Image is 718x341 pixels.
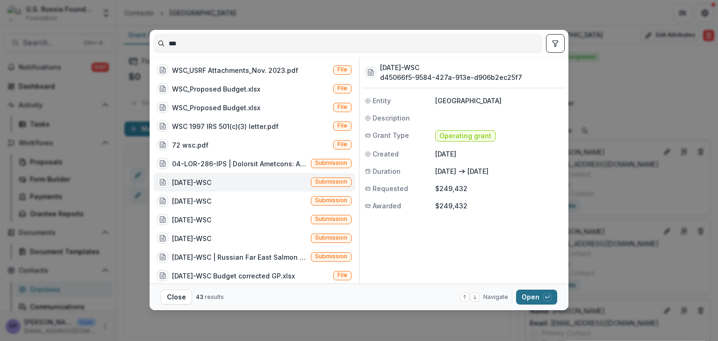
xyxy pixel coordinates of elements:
span: Grant Type [373,130,409,140]
p: [DATE] [435,149,563,159]
div: WSC 1997 IRS 501(c)(3) letter.pdf [172,121,279,131]
span: Requested [373,184,408,193]
h3: [DATE]-WSC [380,63,522,72]
div: WSC_Proposed Budget.xlsx [172,103,260,113]
div: [DATE]-WSC [172,234,211,243]
div: WSC_USRF Attachments_Nov. 2023.pdf [172,65,298,75]
span: 43 [196,293,203,300]
button: Close [161,290,192,305]
span: File [337,272,347,278]
button: toggle filters [546,34,565,53]
span: File [337,122,347,129]
span: Created [373,149,399,159]
div: 72 wsc.pdf [172,140,208,150]
span: Submission [315,197,347,204]
span: Submission [315,234,347,241]
p: $249,432 [435,201,563,211]
span: File [337,141,347,148]
span: Submission [315,253,347,260]
span: File [337,104,347,110]
div: WSC_Proposed Budget.xlsx [172,84,260,94]
p: [DATE] [467,166,488,176]
p: [GEOGRAPHIC_DATA] [435,96,563,106]
div: [DATE]-WSC [172,178,211,187]
div: [DATE]-WSC [172,215,211,225]
p: [DATE] [435,166,456,176]
button: Open [516,290,557,305]
span: Navigate [483,293,508,301]
span: File [337,66,347,73]
div: [DATE]-WSC [172,196,211,206]
span: Submission [315,216,347,222]
span: results [205,293,224,300]
p: $249,432 [435,184,563,193]
div: 04-LOR-286-IPS | Dolorsit Ametcons: A.E.-Seddoe Temporincidid Utlaboreetd mag Aliqua eni Admin Ve... [172,159,307,169]
span: Submission [315,178,347,185]
span: Awarded [373,201,401,211]
div: [DATE]-WSC | Russian Far East Salmon Biodiversity Partnership (The [DEMOGRAPHIC_DATA] partners as... [172,252,307,262]
span: File [337,85,347,92]
div: [DATE]-WSC Budget corrected GP.xlsx [172,271,295,281]
span: Entity [373,96,391,106]
h3: d45066f5-9584-427a-913e-d906b2ec25f7 [380,72,522,82]
span: Duration [373,166,401,176]
span: Submission [315,160,347,166]
span: Operating grant [439,132,491,140]
span: Description [373,113,410,123]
